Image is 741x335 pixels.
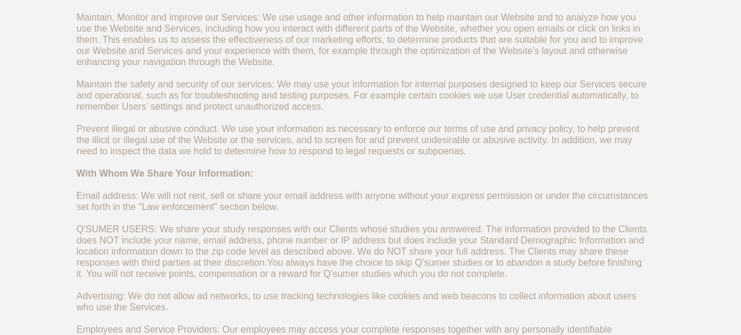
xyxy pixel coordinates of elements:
[77,12,643,67] span: Maintain, Monitor and improve our Services: We use usage and other information to help maintain o...
[682,279,741,335] iframe: Chat Widget
[77,124,640,156] span: Prevent illegal or abusive conduct. We use your information as necessary to enforce our terms of ...
[77,168,254,178] span: With Whom We Share Your Information:
[77,291,637,312] span: Advertising: We do not allow ad networks, to use tracking technologies like cookies and web beaco...
[682,279,741,335] div: 聊天小组件
[77,258,642,279] span: You always have the choice to skip Q’sumer studies or to abandon a study before finishing it. You...
[77,224,647,268] span: Q'SUMER USERS: We share your study responses with our Clients whose studies you answered. The inf...
[77,79,647,111] span: Maintain the safety and security of our services: We may use your information for internal purpos...
[77,191,648,212] span: Email address: We will not rent, sell or share your email address with anyone without your expres...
